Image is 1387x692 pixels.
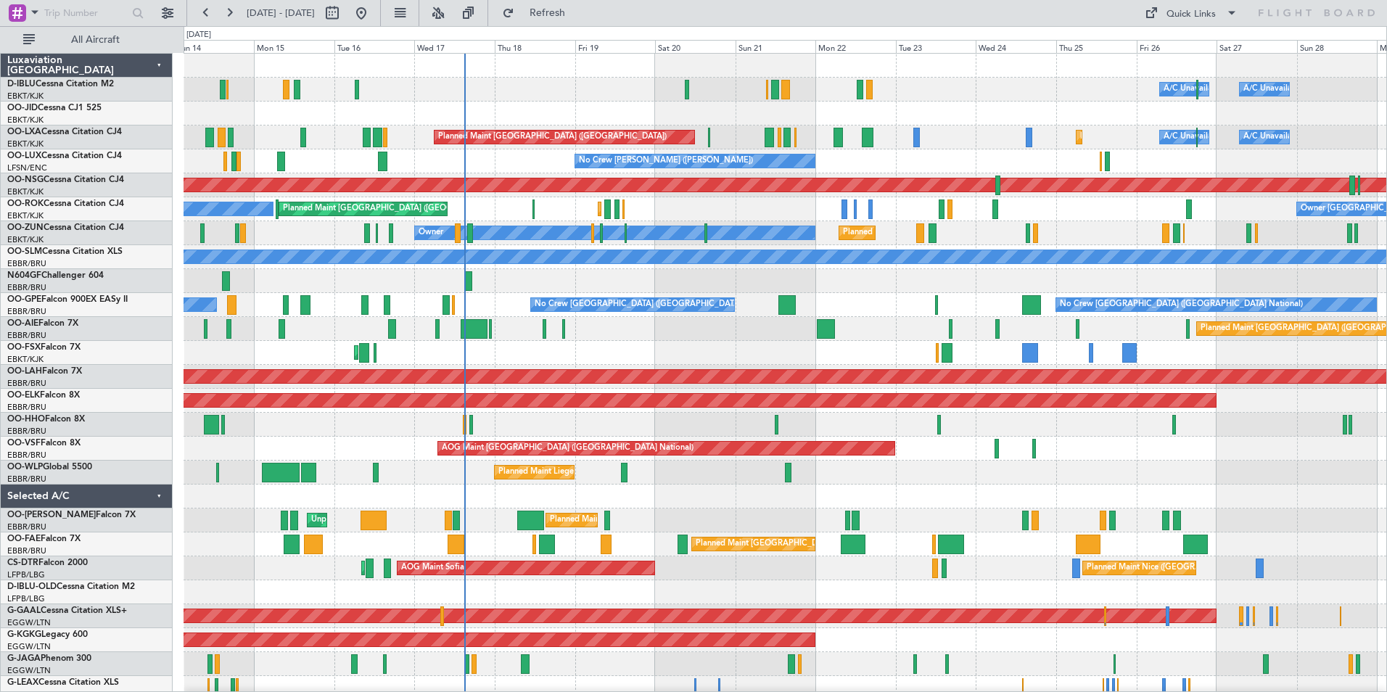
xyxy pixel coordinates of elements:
[7,535,41,543] span: OO-FAE
[1087,557,1248,579] div: Planned Maint Nice ([GEOGRAPHIC_DATA])
[438,126,667,148] div: Planned Maint [GEOGRAPHIC_DATA] ([GEOGRAPHIC_DATA])
[7,617,51,628] a: EGGW/LTN
[7,247,42,256] span: OO-SLM
[442,437,693,459] div: AOG Maint [GEOGRAPHIC_DATA] ([GEOGRAPHIC_DATA] National)
[7,152,41,160] span: OO-LUX
[7,234,44,245] a: EBKT/KJK
[815,40,896,53] div: Mon 22
[7,343,81,352] a: OO-FSXFalcon 7X
[7,199,124,208] a: OO-ROKCessna Citation CJ4
[7,306,46,317] a: EBBR/BRU
[7,391,80,400] a: OO-ELKFalcon 8X
[419,222,443,244] div: Owner
[186,29,211,41] div: [DATE]
[655,40,736,53] div: Sat 20
[495,40,575,53] div: Thu 18
[1060,294,1303,316] div: No Crew [GEOGRAPHIC_DATA] ([GEOGRAPHIC_DATA] National)
[7,80,36,88] span: D-IBLU
[7,678,119,687] a: G-LEAXCessna Citation XLS
[254,40,334,53] div: Mon 15
[7,582,135,591] a: D-IBLU-OLDCessna Citation M2
[550,509,812,531] div: Planned Maint [GEOGRAPHIC_DATA] ([GEOGRAPHIC_DATA] National)
[7,271,41,280] span: N604GF
[7,176,44,184] span: OO-NSG
[7,593,45,604] a: LFPB/LBG
[7,223,124,232] a: OO-ZUNCessna Citation CJ4
[7,128,41,136] span: OO-LXA
[7,152,122,160] a: OO-LUXCessna Citation CJ4
[7,522,46,532] a: EBBR/BRU
[7,319,78,328] a: OO-AIEFalcon 7X
[1243,126,1304,148] div: A/C Unavailable
[498,461,574,483] div: Planned Maint Liege
[1166,7,1216,22] div: Quick Links
[7,223,44,232] span: OO-ZUN
[7,415,45,424] span: OO-HHO
[7,426,46,437] a: EBBR/BRU
[7,91,44,102] a: EBKT/KJK
[896,40,976,53] div: Tue 23
[843,222,1012,244] div: Planned Maint Kortrijk-[GEOGRAPHIC_DATA]
[7,654,91,663] a: G-JAGAPhenom 300
[7,665,51,676] a: EGGW/LTN
[7,319,38,328] span: OO-AIE
[517,8,578,18] span: Refresh
[7,162,47,173] a: LFSN/ENC
[7,258,46,269] a: EBBR/BRU
[7,450,46,461] a: EBBR/BRU
[414,40,495,53] div: Wed 17
[7,367,82,376] a: OO-LAHFalcon 7X
[579,150,753,172] div: No Crew [PERSON_NAME] ([PERSON_NAME])
[7,463,43,471] span: OO-WLP
[174,40,255,53] div: Sun 14
[334,40,415,53] div: Tue 16
[7,343,41,352] span: OO-FSX
[7,559,88,567] a: CS-DTRFalcon 2000
[38,35,153,45] span: All Aircraft
[7,210,44,221] a: EBKT/KJK
[44,2,128,24] input: Trip Number
[7,439,41,448] span: OO-VSF
[7,104,102,112] a: OO-JIDCessna CJ1 525
[247,7,315,20] span: [DATE] - [DATE]
[7,176,124,184] a: OO-NSGCessna Citation CJ4
[7,474,46,485] a: EBBR/BRU
[7,511,96,519] span: OO-[PERSON_NAME]
[7,463,92,471] a: OO-WLPGlobal 5500
[7,367,42,376] span: OO-LAH
[7,115,44,125] a: EBKT/KJK
[495,1,583,25] button: Refresh
[16,28,157,52] button: All Aircraft
[7,402,46,413] a: EBBR/BRU
[7,104,38,112] span: OO-JID
[7,545,46,556] a: EBBR/BRU
[7,559,38,567] span: CS-DTR
[7,511,136,519] a: OO-[PERSON_NAME]Falcon 7X
[1137,1,1245,25] button: Quick Links
[7,330,46,341] a: EBBR/BRU
[7,295,128,304] a: OO-GPEFalcon 900EX EASy II
[7,630,41,639] span: G-KGKG
[7,354,44,365] a: EBKT/KJK
[535,294,778,316] div: No Crew [GEOGRAPHIC_DATA] ([GEOGRAPHIC_DATA] National)
[7,247,123,256] a: OO-SLMCessna Citation XLS
[575,40,656,53] div: Fri 19
[1056,40,1137,53] div: Thu 25
[7,282,46,293] a: EBBR/BRU
[7,535,81,543] a: OO-FAEFalcon 7X
[7,439,81,448] a: OO-VSFFalcon 8X
[283,198,511,220] div: Planned Maint [GEOGRAPHIC_DATA] ([GEOGRAPHIC_DATA])
[7,128,122,136] a: OO-LXACessna Citation CJ4
[7,678,38,687] span: G-LEAX
[7,606,41,615] span: G-GAAL
[1137,40,1217,53] div: Fri 26
[7,606,127,615] a: G-GAALCessna Citation XLS+
[7,186,44,197] a: EBKT/KJK
[696,533,958,555] div: Planned Maint [GEOGRAPHIC_DATA] ([GEOGRAPHIC_DATA] National)
[7,569,45,580] a: LFPB/LBG
[7,641,51,652] a: EGGW/LTN
[401,557,464,579] div: AOG Maint Sofia
[7,271,104,280] a: N604GFChallenger 604
[7,582,57,591] span: D-IBLU-OLD
[976,40,1056,53] div: Wed 24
